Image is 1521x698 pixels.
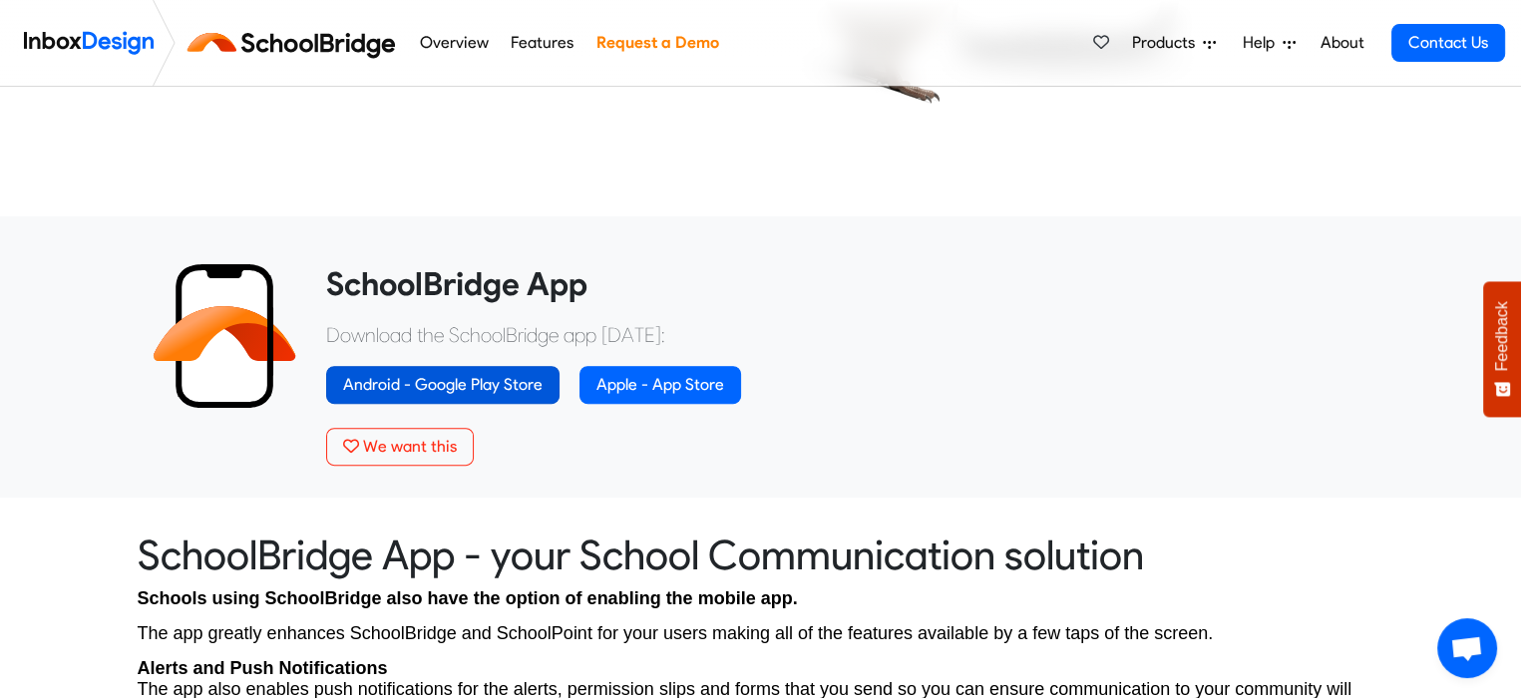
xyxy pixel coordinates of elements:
[153,264,296,408] img: 2022_01_13_icon_sb_app.svg
[414,23,494,63] a: Overview
[1483,281,1521,417] button: Feedback - Show survey
[138,588,798,608] span: Schools using SchoolBridge also have the option of enabling the mobile app.
[138,529,1384,580] heading: SchoolBridge App - your School Communication solution
[184,19,408,67] img: schoolbridge logo
[326,320,1369,350] p: Download the SchoolBridge app [DATE]:
[1493,301,1511,371] span: Feedback
[138,623,1214,643] span: The app greatly enhances SchoolBridge and SchoolPoint for your users making all of the features a...
[326,428,474,466] button: We want this
[326,366,560,404] a: Android - Google Play Store
[1391,24,1505,62] a: Contact Us
[1124,23,1224,63] a: Products
[590,23,724,63] a: Request a Demo
[326,264,1369,304] heading: SchoolBridge App
[1243,31,1283,55] span: Help
[579,366,741,404] a: Apple - App Store
[1437,618,1497,678] a: Open chat
[1132,31,1203,55] span: Products
[506,23,579,63] a: Features
[1235,23,1304,63] a: Help
[138,658,388,678] strong: Alerts and Push Notifications
[363,437,457,456] span: We want this
[1315,23,1369,63] a: About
